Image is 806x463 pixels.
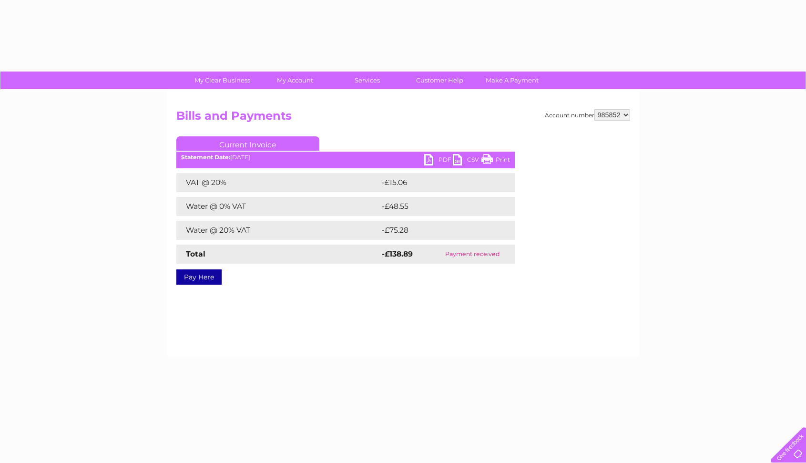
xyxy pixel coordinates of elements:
[473,72,551,89] a: Make A Payment
[379,221,497,240] td: -£75.28
[379,197,497,216] td: -£48.55
[183,72,262,89] a: My Clear Business
[453,154,481,168] a: CSV
[430,245,515,264] td: Payment received
[328,72,407,89] a: Services
[400,72,479,89] a: Customer Help
[255,72,334,89] a: My Account
[176,269,222,285] a: Pay Here
[176,221,379,240] td: Water @ 20% VAT
[186,249,205,258] strong: Total
[176,173,379,192] td: VAT @ 20%
[545,109,630,121] div: Account number
[181,154,230,161] b: Statement Date:
[176,136,319,151] a: Current Invoice
[382,249,413,258] strong: -£138.89
[176,197,379,216] td: Water @ 0% VAT
[481,154,510,168] a: Print
[176,109,630,127] h2: Bills and Payments
[379,173,497,192] td: -£15.06
[176,154,515,161] div: [DATE]
[424,154,453,168] a: PDF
